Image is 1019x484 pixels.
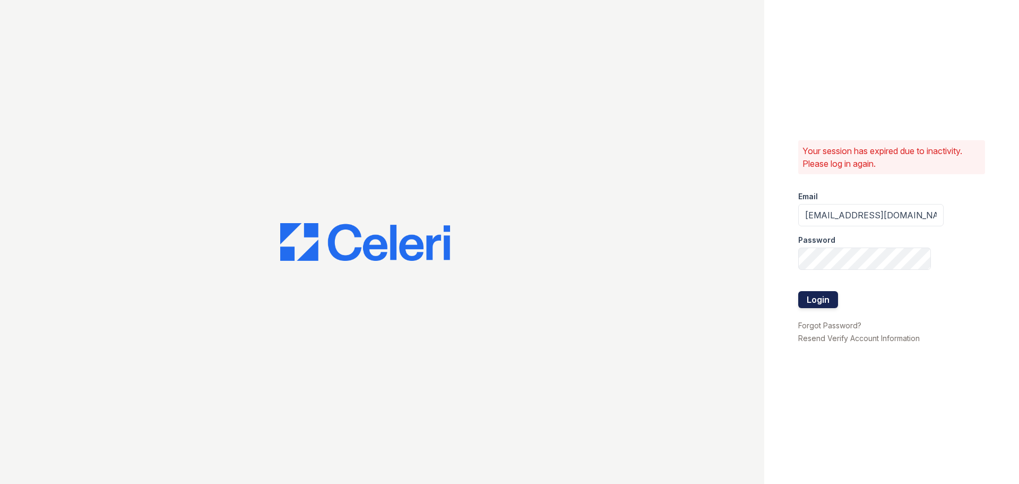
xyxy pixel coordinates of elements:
[798,191,818,202] label: Email
[798,291,838,308] button: Login
[798,321,861,330] a: Forgot Password?
[798,334,920,343] a: Resend Verify Account Information
[798,235,835,245] label: Password
[280,223,450,261] img: CE_Logo_Blue-a8612792a0a2168367f1c8372b55b34899dd931a85d93a1a3d3e32e68fde9ad4.png
[802,145,981,170] p: Your session has expired due to inactivity. Please log in again.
